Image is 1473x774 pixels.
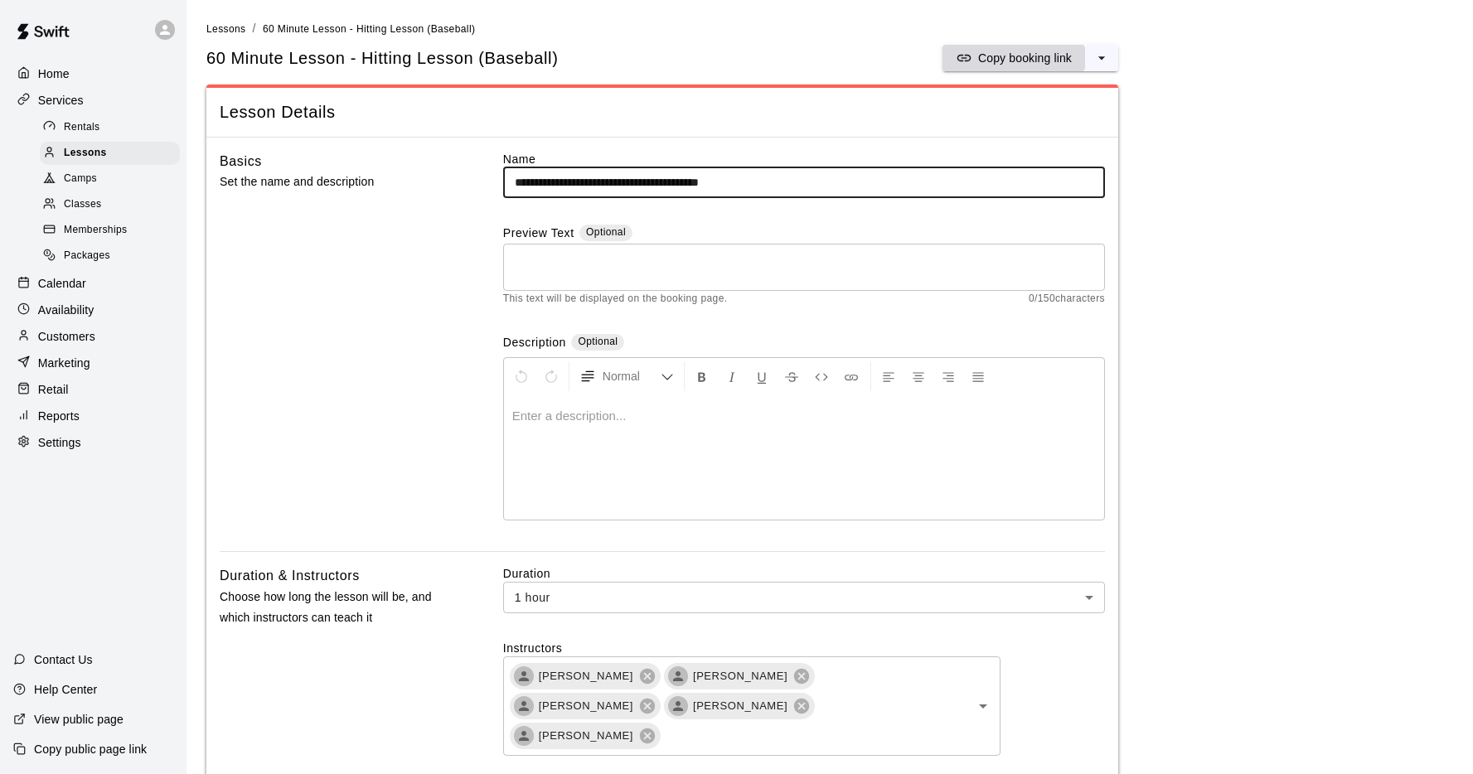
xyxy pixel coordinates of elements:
[13,324,173,349] a: Customers
[40,167,180,191] div: Camps
[664,663,815,689] div: [PERSON_NAME]
[64,248,110,264] span: Packages
[40,116,180,139] div: Rentals
[510,693,661,719] div: [PERSON_NAME]
[603,368,661,385] span: Normal
[503,334,566,353] label: Description
[13,351,173,375] a: Marketing
[38,65,70,82] p: Home
[510,723,661,749] div: [PERSON_NAME]
[529,728,643,744] span: [PERSON_NAME]
[668,666,688,686] div: Kyle Jackson
[38,434,81,451] p: Settings
[38,381,69,398] p: Retail
[64,222,127,239] span: Memberships
[206,22,246,35] a: Lessons
[64,171,97,187] span: Camps
[206,47,558,70] h5: 60 Minute Lesson - Hitting Lesson (Baseball)
[64,145,107,162] span: Lessons
[13,271,173,296] a: Calendar
[748,361,776,391] button: Format Underline
[40,244,180,268] div: Packages
[263,23,475,35] span: 60 Minute Lesson - Hitting Lesson (Baseball)
[64,196,101,213] span: Classes
[529,698,643,714] span: [PERSON_NAME]
[503,640,1105,656] label: Instructors
[1029,291,1105,307] span: 0 / 150 characters
[934,361,962,391] button: Right Align
[875,361,903,391] button: Left Align
[13,377,173,402] a: Retail
[683,698,797,714] span: [PERSON_NAME]
[34,681,97,698] p: Help Center
[13,61,173,86] div: Home
[972,694,995,718] button: Open
[978,50,1072,66] p: Copy booking link
[537,361,565,391] button: Redo
[503,582,1105,612] div: 1 hour
[1085,45,1118,71] button: select merge strategy
[34,741,147,757] p: Copy public page link
[514,726,534,746] div: Brandon Hostetter
[514,666,534,686] div: Keith Daly
[668,696,688,716] div: Andrew Corso
[206,20,1453,38] nav: breadcrumb
[503,151,1105,167] label: Name
[64,119,100,136] span: Rentals
[220,565,360,587] h6: Duration & Instructors
[40,244,187,269] a: Packages
[837,361,865,391] button: Insert Link
[573,361,681,391] button: Formatting Options
[529,668,643,685] span: [PERSON_NAME]
[220,151,262,172] h6: Basics
[40,140,187,166] a: Lessons
[38,275,86,292] p: Calendar
[578,336,618,347] span: Optional
[220,172,450,192] p: Set the name and description
[220,101,1105,123] span: Lesson Details
[664,693,815,719] div: [PERSON_NAME]
[13,404,173,428] a: Reports
[34,651,93,668] p: Contact Us
[507,361,535,391] button: Undo
[38,355,90,371] p: Marketing
[34,711,124,728] p: View public page
[503,291,728,307] span: This text will be displayed on the booking page.
[964,361,992,391] button: Justify Align
[38,408,80,424] p: Reports
[503,565,1105,582] label: Duration
[503,225,574,244] label: Preview Text
[40,219,180,242] div: Memberships
[718,361,746,391] button: Format Italics
[40,142,180,165] div: Lessons
[683,668,797,685] span: [PERSON_NAME]
[942,45,1085,71] button: Copy booking link
[904,361,933,391] button: Center Align
[206,23,246,35] span: Lessons
[942,45,1118,71] div: split button
[514,696,534,716] div: Devin Marshall
[13,298,173,322] a: Availability
[586,226,626,238] span: Optional
[40,192,187,218] a: Classes
[510,663,661,689] div: [PERSON_NAME]
[40,193,180,216] div: Classes
[13,88,173,113] a: Services
[778,361,806,391] button: Format Strikethrough
[220,587,450,628] p: Choose how long the lesson will be, and which instructors can teach it
[40,167,187,192] a: Camps
[40,218,187,244] a: Memberships
[688,361,716,391] button: Format Bold
[38,92,84,109] p: Services
[40,114,187,140] a: Rentals
[38,328,95,345] p: Customers
[807,361,836,391] button: Insert Code
[13,430,173,455] a: Settings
